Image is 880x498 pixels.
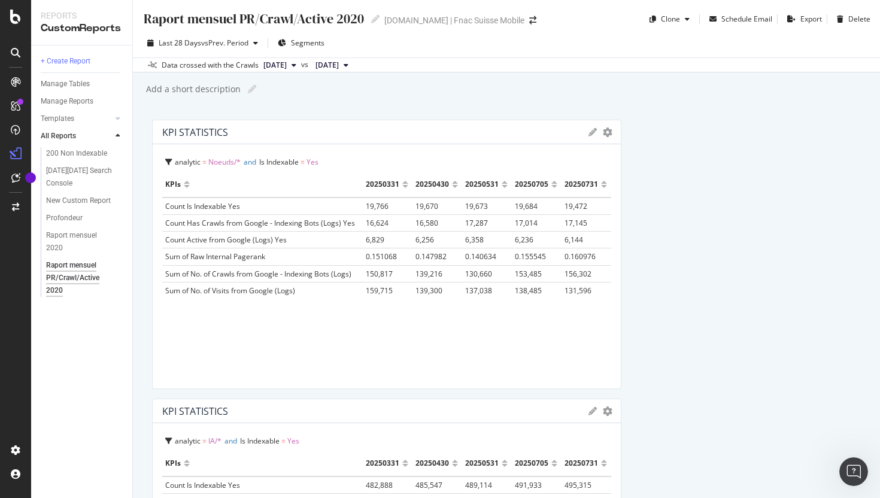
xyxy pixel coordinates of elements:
[41,78,124,90] a: Manage Tables
[415,235,434,245] span: 6,256
[366,251,397,262] span: 0.151068
[465,175,499,194] div: 20250531
[165,201,240,211] span: Count Is Indexable Yes
[165,235,287,245] span: Count Active from Google (Logs) Yes
[800,14,822,24] div: Export
[366,269,393,279] span: 150,817
[46,212,83,224] div: Profondeur
[165,175,181,194] div: KPIs
[165,454,181,473] div: KPIs
[515,235,533,245] span: 6,236
[371,15,380,23] i: Edit report name
[645,10,694,29] button: Clone
[515,175,548,194] div: 20250705
[565,175,598,194] div: 20250731
[259,157,299,167] span: Is Indexable
[366,286,393,296] span: 159,715
[515,201,538,211] span: 19,684
[152,120,621,389] div: KPI STATISTICSgeargearanalytic = Noeuds/*andIs Indexable = YesKPIs2025033120250430202505312025070...
[839,457,868,486] iframe: Intercom live chat
[41,55,90,68] div: + Create Report
[529,16,536,25] div: arrow-right-arrow-left
[41,130,76,142] div: All Reports
[46,229,113,254] div: Raport mensuel 2020
[515,218,538,228] span: 17,014
[224,436,237,446] span: and
[263,60,287,71] span: 2025 Jul. 31st
[384,14,524,26] div: [DOMAIN_NAME] | Fnac Suisse Mobile
[165,286,295,296] span: Sum of No. of Visits from Google (Logs)
[832,10,870,29] button: Delete
[315,60,339,71] span: 2025 May. 31st
[41,78,90,90] div: Manage Tables
[465,201,488,211] span: 19,673
[565,218,587,228] span: 17,145
[848,14,870,24] div: Delete
[603,407,612,415] div: gear
[661,14,680,24] div: Clone
[281,436,286,446] span: =
[41,10,123,22] div: Reports
[311,58,353,72] button: [DATE]
[41,22,123,35] div: CustomReports
[465,480,492,490] span: 489,114
[565,201,587,211] span: 19,472
[165,269,351,279] span: Sum of No. of Crawls from Google - Indexing Bots (Logs)
[515,454,548,473] div: 20250705
[41,113,74,125] div: Templates
[565,454,598,473] div: 20250731
[465,454,499,473] div: 20250531
[415,251,447,262] span: 0.147982
[291,38,324,48] span: Segments
[208,157,241,167] span: Noeuds/*
[25,172,36,183] div: Tooltip anchor
[240,436,280,446] span: Is Indexable
[515,480,542,490] span: 491,933
[145,83,241,95] div: Add a short description
[366,235,384,245] span: 6,829
[159,38,201,48] span: Last 28 Days
[465,286,492,296] span: 137,038
[415,454,449,473] div: 20250430
[41,95,124,108] a: Manage Reports
[366,175,399,194] div: 20250331
[46,165,124,190] a: [DATE][DATE] Search Console
[465,235,484,245] span: 6,358
[515,269,542,279] span: 153,485
[46,195,111,207] div: New Custom Report
[301,157,305,167] span: =
[565,269,591,279] span: 156,302
[565,286,591,296] span: 131,596
[175,436,201,446] span: analytic
[202,436,207,446] span: =
[415,286,442,296] span: 139,300
[565,235,583,245] span: 6,144
[248,85,256,93] i: Edit report name
[41,55,124,68] a: + Create Report
[721,14,772,24] div: Schedule Email
[46,147,124,160] a: 200 Non Indexable
[287,436,299,446] span: Yes
[162,405,228,417] div: KPI STATISTICS
[415,175,449,194] div: 20250430
[366,218,389,228] span: 16,624
[415,269,442,279] span: 139,216
[46,147,107,160] div: 200 Non Indexable
[366,480,393,490] span: 482,888
[165,480,240,490] span: Count Is Indexable Yes
[202,157,207,167] span: =
[142,10,364,28] div: Raport mensuel PR/Crawl/Active 2020
[465,218,488,228] span: 17,287
[46,195,124,207] a: New Custom Report
[165,218,355,228] span: Count Has Crawls from Google - Indexing Bots (Logs) Yes
[301,59,311,70] span: vs
[162,60,259,71] div: Data crossed with the Crawls
[465,251,496,262] span: 0.140634
[366,454,399,473] div: 20250331
[782,10,822,29] button: Export
[244,157,256,167] span: and
[415,218,438,228] span: 16,580
[259,58,301,72] button: [DATE]
[515,286,542,296] span: 138,485
[603,128,612,136] div: gear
